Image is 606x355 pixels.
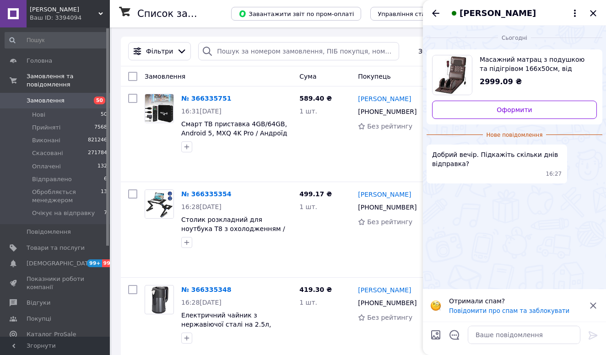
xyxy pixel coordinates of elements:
[181,190,231,198] a: № 366335354
[181,216,285,251] a: Столик розкладний для ноутбука T8 з охолодженням / Столик трансформер для ноутбука з вентилятором
[27,275,85,291] span: Показники роботи компанії
[32,188,101,204] span: Обробляється менеджером
[358,73,390,80] span: Покупець
[181,203,222,210] span: 16:28[DATE]
[418,47,485,56] span: Збережені фільтри:
[97,162,107,171] span: 132
[432,55,597,95] a: Переглянути товар
[299,203,317,210] span: 1 шт.
[358,190,411,199] a: [PERSON_NAME]
[27,259,94,268] span: [DEMOGRAPHIC_DATA]
[32,111,45,119] span: Нові
[378,11,448,17] span: Управління статусами
[432,150,562,168] span: Добрий вечір. Підкажіть скільки днів відправка?
[231,7,361,21] button: Завантажити звіт по пром-оплаті
[181,286,231,293] a: № 366335348
[367,218,412,226] span: Без рейтингу
[104,175,107,183] span: 6
[102,259,117,267] span: 99+
[356,296,418,309] div: [PHONE_NUMBER]
[88,136,107,145] span: 821246
[370,7,455,21] button: Управління статусами
[27,57,52,65] span: Головна
[5,32,108,48] input: Пошук
[449,296,582,306] p: Отримали спам?
[32,175,72,183] span: Відправлено
[32,209,95,217] span: Очікує на відправку
[483,131,546,139] span: Нове повідомлення
[299,299,317,306] span: 1 шт.
[30,5,98,14] span: HUGO
[32,136,60,145] span: Виконані
[238,10,354,18] span: Завантажити звіт по пром-оплаті
[145,285,173,314] img: Фото товару
[299,108,317,115] span: 1 шт.
[27,315,51,323] span: Покупці
[145,190,173,218] img: Фото товару
[32,162,61,171] span: Оплачені
[358,94,411,103] a: [PERSON_NAME]
[588,8,599,19] button: Закрити
[433,55,472,95] img: 6741788921_w100_h100_6741788921.jpg
[430,8,441,19] button: Назад
[299,190,332,198] span: 499.17 ₴
[480,77,522,86] span: 2999.09 ₴
[427,33,602,42] div: 12.10.2025
[299,95,332,102] span: 589.40 ₴
[460,7,536,19] span: [PERSON_NAME]
[27,72,110,89] span: Замовлення та повідомлення
[101,111,107,119] span: 50
[27,97,65,105] span: Замовлення
[358,285,411,295] a: [PERSON_NAME]
[430,300,441,311] img: :face_with_monocle:
[32,124,60,132] span: Прийняті
[299,286,332,293] span: 419.30 ₴
[27,244,85,252] span: Товари та послуги
[449,307,569,314] button: Повідомити про спам та заблокувати
[87,259,102,267] span: 99+
[137,8,230,19] h1: Список замовлень
[181,120,287,155] a: Смарт ТВ приставка 4GB/64GB, Android 5, MXQ 4K Pro / Андроїд ТВ приставка для телевізора / Медіап...
[181,299,222,306] span: 16:28[DATE]
[32,149,63,157] span: Скасовані
[145,189,174,219] a: Фото товару
[104,209,107,217] span: 7
[94,97,105,104] span: 50
[27,228,71,236] span: Повідомлення
[88,149,107,157] span: 271784
[498,34,531,42] span: Сьогодні
[480,55,590,73] span: Масажний матрац з подушкою та підігрівом 166х50см, від мережі / Вібраційний килимок для тіла
[146,47,173,56] span: Фільтри
[145,73,185,80] span: Замовлення
[145,94,173,123] img: Фото товару
[356,201,418,214] div: [PHONE_NUMBER]
[94,124,107,132] span: 7568
[145,285,174,314] a: Фото товару
[299,73,316,80] span: Cума
[27,330,76,339] span: Каталог ProSale
[432,101,597,119] a: Оформити
[181,108,222,115] span: 16:31[DATE]
[198,42,399,60] input: Пошук за номером замовлення, ПІБ покупця, номером телефону, Email, номером накладної
[181,95,231,102] a: № 366335751
[356,105,418,118] div: [PHONE_NUMBER]
[449,7,580,19] button: [PERSON_NAME]
[30,14,110,22] div: Ваш ID: 3394094
[449,329,460,341] button: Відкрити шаблони відповідей
[367,123,412,130] span: Без рейтингу
[27,299,50,307] span: Відгуки
[367,314,412,321] span: Без рейтингу
[101,188,107,204] span: 13
[546,170,562,178] span: 16:27 12.10.2025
